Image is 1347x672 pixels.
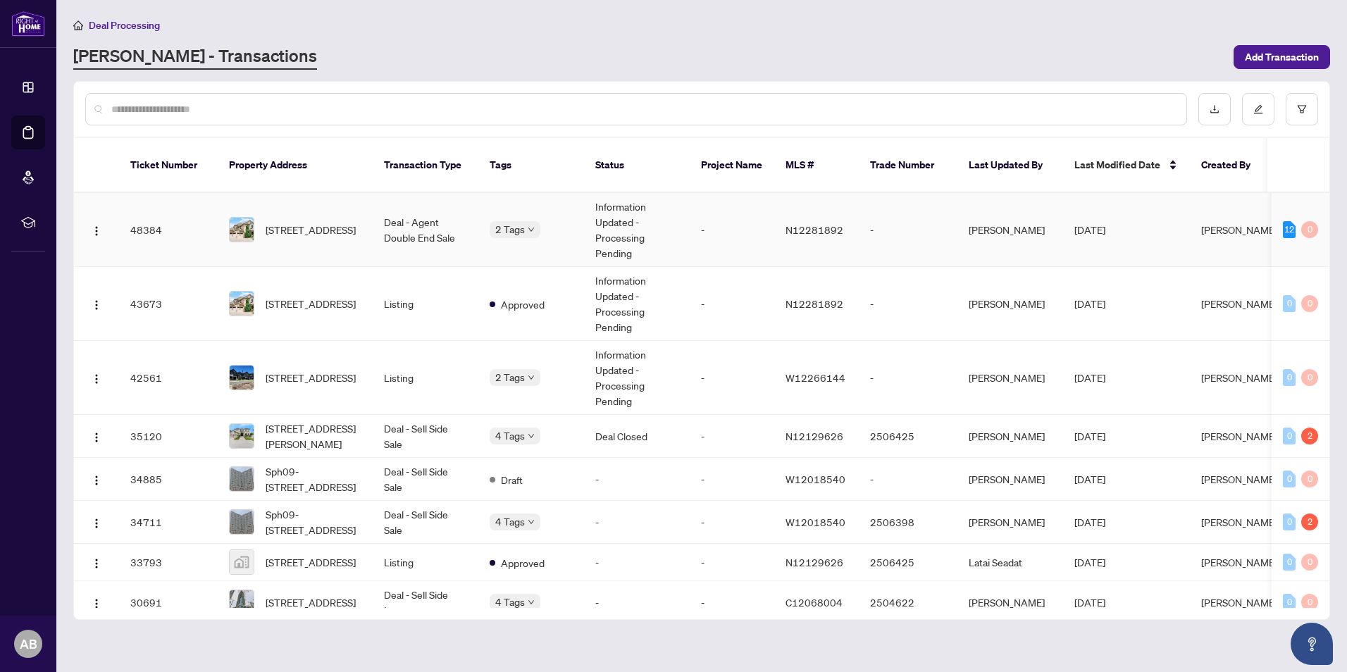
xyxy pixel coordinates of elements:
td: 34711 [119,501,218,544]
img: thumbnail-img [230,510,254,534]
td: Listing [373,267,478,341]
span: Deal Processing [89,19,160,32]
img: thumbnail-img [230,366,254,390]
th: Transaction Type [373,138,478,193]
td: - [859,458,957,501]
button: edit [1242,93,1274,125]
td: - [690,581,774,624]
button: download [1198,93,1231,125]
td: - [584,458,690,501]
span: 4 Tags [495,428,525,444]
td: 33793 [119,544,218,581]
a: [PERSON_NAME] - Transactions [73,44,317,70]
div: 0 [1283,295,1296,312]
span: down [528,599,535,606]
div: 0 [1283,514,1296,530]
td: Deal - Sell Side Sale [373,501,478,544]
div: 0 [1283,471,1296,487]
span: [PERSON_NAME] [1201,473,1277,485]
td: 42561 [119,341,218,415]
td: Deal - Sell Side Sale [373,458,478,501]
td: 43673 [119,267,218,341]
td: - [690,544,774,581]
span: edit [1253,104,1263,114]
div: 0 [1283,369,1296,386]
span: Add Transaction [1245,46,1319,68]
td: Deal Closed [584,415,690,458]
span: 2 Tags [495,221,525,237]
button: Logo [85,218,108,241]
div: 2 [1301,428,1318,444]
span: Approved [501,297,545,312]
div: 0 [1301,295,1318,312]
span: W12266144 [786,371,845,384]
td: Information Updated - Processing Pending [584,341,690,415]
span: W12018540 [786,473,845,485]
td: - [584,501,690,544]
div: 12 [1283,221,1296,238]
td: Deal - Sell Side Sale [373,415,478,458]
span: [PERSON_NAME] [1201,223,1277,236]
th: Ticket Number [119,138,218,193]
div: 0 [1301,554,1318,571]
span: [DATE] [1074,596,1105,609]
span: [DATE] [1074,516,1105,528]
th: Tags [478,138,584,193]
td: [PERSON_NAME] [957,501,1063,544]
button: filter [1286,93,1318,125]
td: [PERSON_NAME] [957,458,1063,501]
span: N12281892 [786,297,843,310]
img: logo [11,11,45,37]
td: [PERSON_NAME] [957,267,1063,341]
span: [STREET_ADDRESS][PERSON_NAME] [266,421,361,452]
td: [PERSON_NAME] [957,581,1063,624]
span: N12281892 [786,223,843,236]
img: thumbnail-img [230,550,254,574]
th: Created By [1190,138,1274,193]
th: Last Modified Date [1063,138,1190,193]
span: [PERSON_NAME] [1201,297,1277,310]
span: [STREET_ADDRESS] [266,370,356,385]
td: Listing [373,341,478,415]
span: [STREET_ADDRESS] [266,296,356,311]
div: 0 [1283,554,1296,571]
span: 2 Tags [495,369,525,385]
td: - [690,341,774,415]
td: - [690,267,774,341]
div: 0 [1283,594,1296,611]
td: 34885 [119,458,218,501]
img: Logo [91,475,102,486]
button: Logo [85,292,108,315]
span: N12129626 [786,430,843,442]
button: Logo [85,425,108,447]
span: [PERSON_NAME] [1201,430,1277,442]
span: [PERSON_NAME] [1201,371,1277,384]
div: 0 [1301,594,1318,611]
span: download [1210,104,1219,114]
span: filter [1297,104,1307,114]
span: [DATE] [1074,223,1105,236]
span: [PERSON_NAME] [1201,556,1277,568]
span: Approved [501,555,545,571]
div: 0 [1283,428,1296,444]
span: [STREET_ADDRESS] [266,222,356,237]
div: 0 [1301,221,1318,238]
span: C12068004 [786,596,843,609]
td: 2506398 [859,501,957,544]
span: down [528,433,535,440]
td: Information Updated - Processing Pending [584,267,690,341]
img: Logo [91,225,102,237]
button: Logo [85,468,108,490]
img: thumbnail-img [230,590,254,614]
span: [DATE] [1074,297,1105,310]
th: Status [584,138,690,193]
img: Logo [91,432,102,443]
td: - [859,267,957,341]
img: Logo [91,373,102,385]
img: Logo [91,299,102,311]
button: Logo [85,551,108,573]
td: 2506425 [859,544,957,581]
td: 2506425 [859,415,957,458]
img: thumbnail-img [230,424,254,448]
span: [DATE] [1074,556,1105,568]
